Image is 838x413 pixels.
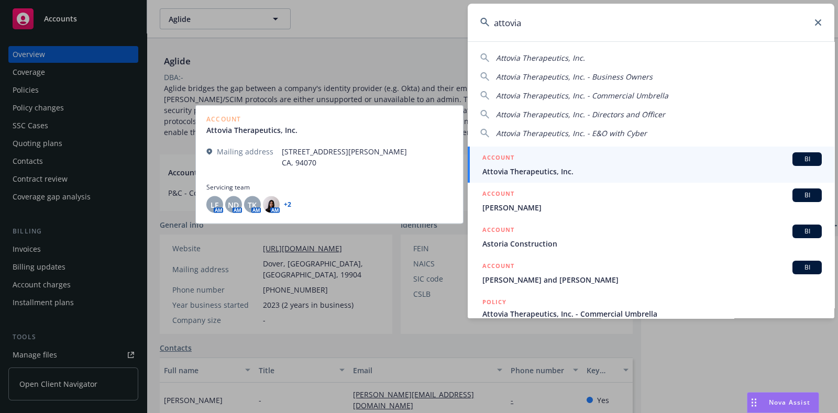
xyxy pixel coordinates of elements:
h5: ACCOUNT [482,188,514,201]
span: [PERSON_NAME] [482,202,822,213]
a: ACCOUNTBIAttovia Therapeutics, Inc. [468,147,834,183]
a: ACCOUNTBIAstoria Construction [468,219,834,255]
span: Attovia Therapeutics, Inc. [496,53,585,63]
a: ACCOUNTBI[PERSON_NAME] [468,183,834,219]
h5: POLICY [482,297,506,307]
span: Attovia Therapeutics, Inc. - Commercial Umbrella [496,91,668,101]
span: Nova Assist [769,398,810,407]
span: Attovia Therapeutics, Inc. - Business Owners [496,72,653,82]
input: Search... [468,4,834,41]
span: Attovia Therapeutics, Inc. [482,166,822,177]
button: Nova Assist [747,392,819,413]
a: ACCOUNTBI[PERSON_NAME] and [PERSON_NAME] [468,255,834,291]
span: Astoria Construction [482,238,822,249]
span: BI [797,191,818,200]
span: Attovia Therapeutics, Inc. - Directors and Officer [496,109,665,119]
span: Attovia Therapeutics, Inc. - E&O with Cyber [496,128,647,138]
span: BI [797,227,818,236]
span: [PERSON_NAME] and [PERSON_NAME] [482,274,822,285]
span: BI [797,154,818,164]
a: POLICYAttovia Therapeutics, Inc. - Commercial Umbrella [468,291,834,336]
h5: ACCOUNT [482,225,514,237]
h5: ACCOUNT [482,152,514,165]
span: Attovia Therapeutics, Inc. - Commercial Umbrella [482,308,822,319]
div: Drag to move [747,393,760,412]
span: BI [797,263,818,272]
h5: ACCOUNT [482,261,514,273]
